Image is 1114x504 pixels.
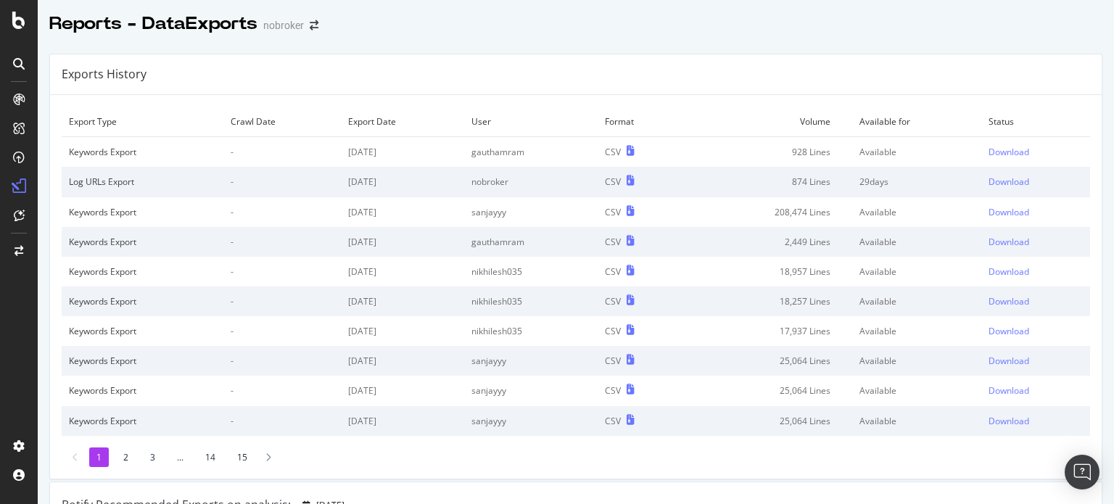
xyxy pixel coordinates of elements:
[989,355,1029,367] div: Download
[989,236,1083,248] a: Download
[1065,455,1099,489] div: Open Intercom Messenger
[859,206,974,218] div: Available
[685,376,852,405] td: 25,064 Lines
[263,18,304,33] div: nobroker
[989,384,1083,397] a: Download
[685,346,852,376] td: 25,064 Lines
[464,257,598,286] td: nikhilesh035
[605,265,621,278] div: CSV
[685,316,852,346] td: 17,937 Lines
[230,447,255,467] li: 15
[464,376,598,405] td: sanjayyy
[223,376,341,405] td: -
[341,316,464,346] td: [DATE]
[859,265,974,278] div: Available
[605,384,621,397] div: CSV
[989,295,1029,307] div: Download
[859,325,974,337] div: Available
[69,384,216,397] div: Keywords Export
[223,167,341,197] td: -
[464,406,598,436] td: sanjayyy
[685,137,852,168] td: 928 Lines
[223,406,341,436] td: -
[341,376,464,405] td: [DATE]
[198,447,223,467] li: 14
[69,175,216,188] div: Log URLs Export
[143,447,162,467] li: 3
[859,236,974,248] div: Available
[852,107,981,137] td: Available for
[464,167,598,197] td: nobroker
[341,257,464,286] td: [DATE]
[989,384,1029,397] div: Download
[341,137,464,168] td: [DATE]
[989,265,1029,278] div: Download
[341,286,464,316] td: [DATE]
[62,107,223,137] td: Export Type
[69,325,216,337] div: Keywords Export
[464,316,598,346] td: nikhilesh035
[69,295,216,307] div: Keywords Export
[989,295,1083,307] a: Download
[989,175,1083,188] a: Download
[989,206,1029,218] div: Download
[223,346,341,376] td: -
[605,206,621,218] div: CSV
[859,355,974,367] div: Available
[685,257,852,286] td: 18,957 Lines
[223,286,341,316] td: -
[989,236,1029,248] div: Download
[989,415,1029,427] div: Download
[49,12,257,36] div: Reports - DataExports
[341,167,464,197] td: [DATE]
[341,227,464,257] td: [DATE]
[69,146,216,158] div: Keywords Export
[859,384,974,397] div: Available
[89,447,109,467] li: 1
[223,257,341,286] td: -
[685,227,852,257] td: 2,449 Lines
[341,107,464,137] td: Export Date
[989,355,1083,367] a: Download
[69,415,216,427] div: Keywords Export
[605,236,621,248] div: CSV
[464,227,598,257] td: gauthamram
[464,197,598,227] td: sanjayyy
[989,206,1083,218] a: Download
[464,286,598,316] td: nikhilesh035
[685,406,852,436] td: 25,064 Lines
[989,175,1029,188] div: Download
[685,286,852,316] td: 18,257 Lines
[341,406,464,436] td: [DATE]
[605,325,621,337] div: CSV
[310,20,318,30] div: arrow-right-arrow-left
[223,227,341,257] td: -
[69,265,216,278] div: Keywords Export
[464,137,598,168] td: gauthamram
[989,325,1029,337] div: Download
[989,146,1083,158] a: Download
[223,107,341,137] td: Crawl Date
[605,175,621,188] div: CSV
[859,295,974,307] div: Available
[859,415,974,427] div: Available
[605,355,621,367] div: CSV
[989,415,1083,427] a: Download
[341,197,464,227] td: [DATE]
[605,295,621,307] div: CSV
[223,316,341,346] td: -
[605,146,621,158] div: CSV
[223,137,341,168] td: -
[69,355,216,367] div: Keywords Export
[223,197,341,227] td: -
[605,415,621,427] div: CSV
[464,107,598,137] td: User
[989,325,1083,337] a: Download
[62,66,147,83] div: Exports History
[685,167,852,197] td: 874 Lines
[598,107,685,137] td: Format
[464,346,598,376] td: sanjayyy
[685,107,852,137] td: Volume
[981,107,1090,137] td: Status
[685,197,852,227] td: 208,474 Lines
